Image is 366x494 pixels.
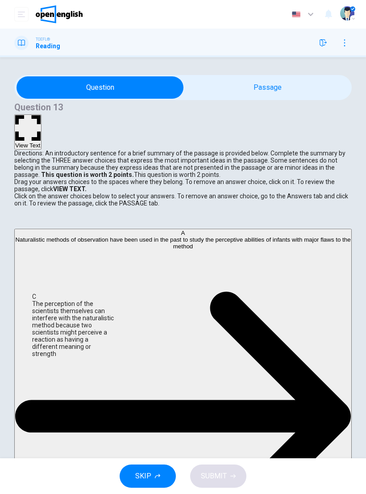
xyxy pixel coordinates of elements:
[14,178,352,193] p: Drag your answers choices to the spaces where they belong. To remove an answer choice, click on i...
[134,171,220,178] span: This question is worth 2 points.
[36,42,60,50] h1: Reading
[53,185,87,193] strong: VIEW TEXT.
[14,207,352,228] div: Choose test type tabs
[15,230,351,236] div: A
[15,236,350,250] span: Naturalistic methods of observation have been used in the past to study the perceptive abilities ...
[14,193,352,207] p: Click on the answer choices below to select your answers. To remove an answer choice, go to the A...
[14,114,42,150] button: View Text
[120,465,176,488] button: SKIP
[36,36,50,42] span: TOEFL®
[14,7,29,21] button: open mobile menu
[291,11,302,18] img: en
[340,6,354,21] img: Profile picture
[40,171,134,178] strong: This question is worth 2 points.
[14,100,352,114] h4: Question 13
[135,470,151,482] span: SKIP
[14,150,345,178] span: Directions: An introductory sentence for a brief summary of the passage is provided below. Comple...
[36,5,83,23] img: OpenEnglish logo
